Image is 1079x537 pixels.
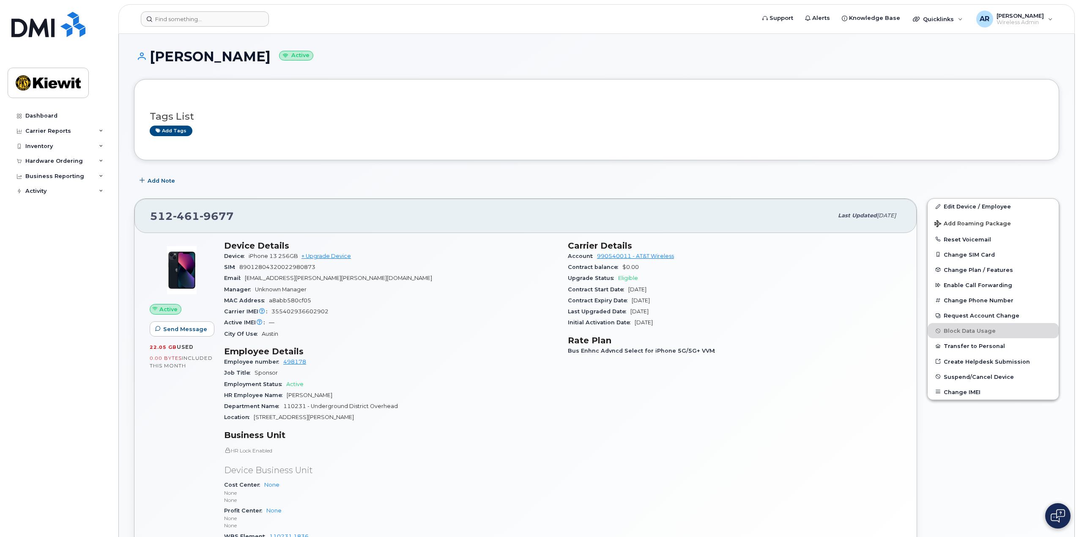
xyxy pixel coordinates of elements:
span: used [177,344,194,350]
span: Add Note [148,177,175,185]
span: Profit Center [224,507,266,514]
span: a8abb580cf05 [269,297,311,304]
span: Device [224,253,249,259]
span: Account [568,253,597,259]
span: included this month [150,355,213,369]
h3: Employee Details [224,346,558,356]
span: Contract balance [568,264,622,270]
span: 89012804320022980873 [239,264,315,270]
span: MAC Address [224,297,269,304]
button: Request Account Change [928,308,1059,323]
button: Change Plan / Features [928,262,1059,277]
h3: Tags List [150,111,1043,122]
span: $0.00 [622,264,639,270]
span: [EMAIL_ADDRESS][PERSON_NAME][PERSON_NAME][DOMAIN_NAME] [245,275,432,281]
span: HR Employee Name [224,392,287,398]
button: Block Data Usage [928,323,1059,338]
h3: Rate Plan [568,335,901,345]
span: Employment Status [224,381,286,387]
p: None [224,522,558,529]
span: Cost Center [224,482,264,488]
h3: Business Unit [224,430,558,440]
img: image20231002-3703462-1ig824h.jpeg [156,245,207,296]
span: Job Title [224,370,255,376]
span: 22.05 GB [150,344,177,350]
span: [DATE] [628,286,646,293]
p: None [224,496,558,504]
span: [STREET_ADDRESS][PERSON_NAME] [254,414,354,420]
p: None [224,489,558,496]
span: [DATE] [632,297,650,304]
a: None [266,507,282,514]
span: [DATE] [877,212,896,219]
span: Active [159,305,178,313]
span: 0.00 Bytes [150,355,182,361]
p: Device Business Unit [224,464,558,477]
button: Change IMEI [928,384,1059,400]
span: [DATE] [630,308,649,315]
h3: Carrier Details [568,241,901,251]
span: Eligible [618,275,638,281]
button: Send Message [150,321,214,337]
span: Send Message [163,325,207,333]
span: Suspend/Cancel Device [944,373,1014,380]
a: None [264,482,279,488]
span: 9677 [200,210,234,222]
span: Department Name [224,403,283,409]
a: 990540011 - AT&T Wireless [597,253,674,259]
span: Initial Activation Date [568,319,635,326]
a: 498178 [283,359,306,365]
span: Last updated [838,212,877,219]
a: + Upgrade Device [301,253,351,259]
span: Active IMEI [224,319,269,326]
span: Manager [224,286,255,293]
button: Suspend/Cancel Device [928,369,1059,384]
span: Add Roaming Package [934,220,1011,228]
span: Unknown Manager [255,286,307,293]
button: Change SIM Card [928,247,1059,262]
span: iPhone 13 256GB [249,253,298,259]
span: Sponsor [255,370,278,376]
small: Active [279,51,313,60]
button: Add Roaming Package [928,214,1059,232]
button: Reset Voicemail [928,232,1059,247]
span: [DATE] [635,319,653,326]
span: 461 [173,210,200,222]
span: Change Plan / Features [944,266,1013,273]
span: Employee number [224,359,283,365]
span: Carrier IMEI [224,308,271,315]
span: Contract Start Date [568,286,628,293]
span: Location [224,414,254,420]
button: Transfer to Personal [928,338,1059,353]
button: Enable Call Forwarding [928,277,1059,293]
span: — [269,319,274,326]
span: City Of Use [224,331,262,337]
span: SIM [224,264,239,270]
button: Add Note [134,173,182,188]
span: Austin [262,331,278,337]
span: Contract Expiry Date [568,297,632,304]
span: Upgrade Status [568,275,618,281]
span: 512 [150,210,234,222]
a: Edit Device / Employee [928,199,1059,214]
span: Last Upgraded Date [568,308,630,315]
span: [PERSON_NAME] [287,392,332,398]
a: Add tags [150,126,192,136]
span: Active [286,381,304,387]
a: Create Helpdesk Submission [928,354,1059,369]
span: 355402936602902 [271,308,329,315]
span: Bus Enhnc Advncd Select for iPhone 5G/5G+ VVM [568,348,719,354]
p: None [224,515,558,522]
span: Enable Call Forwarding [944,282,1012,288]
p: HR Lock Enabled [224,447,558,454]
h1: [PERSON_NAME] [134,49,1059,64]
button: Change Phone Number [928,293,1059,308]
h3: Device Details [224,241,558,251]
span: 110231 - Underground District Overhead [283,403,398,409]
span: Email [224,275,245,281]
img: Open chat [1051,509,1065,523]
